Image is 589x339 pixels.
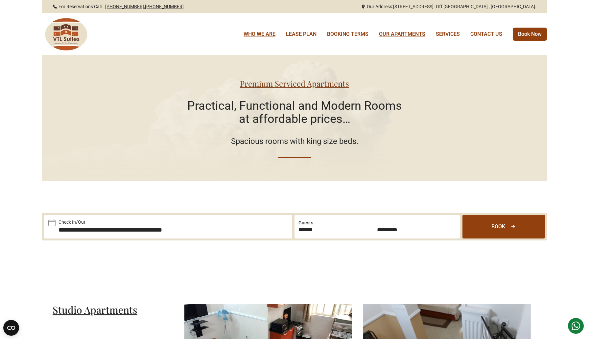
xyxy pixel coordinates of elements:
a: SERVICES [436,30,460,38]
img: VTL Suites logo [42,18,89,51]
p: Spacious rooms with king size beds. [231,136,358,147]
a: Book Now [513,28,547,41]
div: Our Address: [361,3,536,10]
button: Open CMP widget [3,320,19,336]
h1: Premium Serviced Apartments [240,78,349,89]
u: Studio Apartments [53,303,137,316]
a: OUR APARTMENTS [379,30,425,38]
a: WHO WE ARE [244,30,275,38]
label: Check In/Out [59,219,288,225]
a: [PHONE_NUMBER] [145,4,184,9]
label: Guests [298,219,456,226]
div: For Reservations Call: [53,3,184,10]
span: , [105,3,184,10]
a: LEASE PLAN [286,30,317,38]
a: CONTACT US [470,30,502,38]
a: [STREET_ADDRESS]. Off [GEOGRAPHIC_DATA] , [GEOGRAPHIC_DATA]. [393,3,536,10]
a: [PHONE_NUMBER] [105,4,144,9]
button: Chat Button [568,318,584,334]
p: Practical, Functional and Modern Rooms at affordable prices… [184,99,405,125]
a: BOOKING TERMS [327,30,368,38]
button: Book [462,215,545,238]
